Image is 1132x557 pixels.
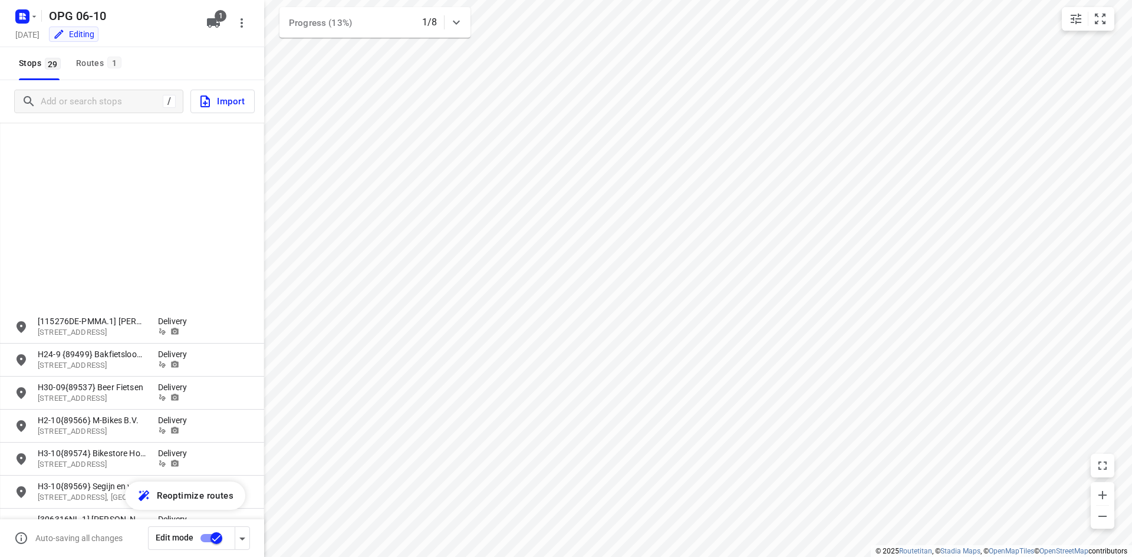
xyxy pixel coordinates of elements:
button: Reoptimize routes [125,482,245,510]
p: 50B Edisonweg, 2952AD, Alblasserdam, NL [38,360,146,371]
p: Delivery [158,447,193,459]
span: 29 [45,58,61,70]
span: Reoptimize routes [157,488,233,503]
p: H24-9 {89499} Bakfietsloods V.O.F. [38,348,146,360]
div: Driver app settings [235,530,249,545]
p: Delivery [158,381,193,393]
p: Weimarstraat 31, 2562GP, Den Haag, NL [38,393,146,404]
span: 1 [215,10,226,22]
span: Progress (13%) [289,18,352,28]
span: Import [198,94,245,109]
a: Import [183,90,255,113]
p: Prinsesseweg 216, 9717BH, Groningen, NL [38,426,146,437]
li: © 2025 , © , © © contributors [876,547,1127,555]
h5: Rename [44,6,197,25]
p: Delivery [158,480,193,492]
div: / [163,95,176,108]
p: H3-10{89574} Bikestore Houten BV [38,447,146,459]
span: Edit mode [156,533,193,542]
p: [306316NL.1] [PERSON_NAME] [38,513,146,525]
button: More [230,11,254,35]
div: small contained button group [1062,7,1114,31]
button: Fit zoom [1088,7,1112,31]
p: Murmannstraße 2, 47627, Kevelaer, DE [38,327,146,338]
p: Helmholtzstraat 36, 1098LK, Amsterdam, nl [38,492,146,503]
p: [115276DE-PMMA.1] Mirko Mattei [38,315,146,327]
input: Add or search stops [41,93,163,111]
button: Import [190,90,255,113]
button: 1 [202,11,225,35]
p: Schonenburgseind 40, 3995DC, Houten, NL [38,459,146,470]
p: Delivery [158,348,193,360]
div: You are currently in edit mode. [53,28,94,40]
p: Delivery [158,315,193,327]
div: Routes [76,56,125,71]
p: Auto-saving all changes [35,533,123,543]
a: Stadia Maps [940,547,980,555]
a: OpenStreetMap [1039,547,1088,555]
p: H30-09{89537} Beer Fietsen [38,381,146,393]
button: Map settings [1064,7,1088,31]
p: H3-10{89569} Segijn en van Wees [38,480,146,492]
p: H2-10{89566} M-Bikes B.V. [38,414,146,426]
span: Stops [19,56,64,71]
a: Routetitan [899,547,932,555]
p: Delivery [158,414,193,426]
span: 1 [107,57,121,68]
h5: Project date [11,28,44,41]
p: 1/8 [422,15,437,29]
a: OpenMapTiles [989,547,1034,555]
div: Progress (13%)1/8 [279,7,470,38]
p: Delivery [158,513,193,525]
